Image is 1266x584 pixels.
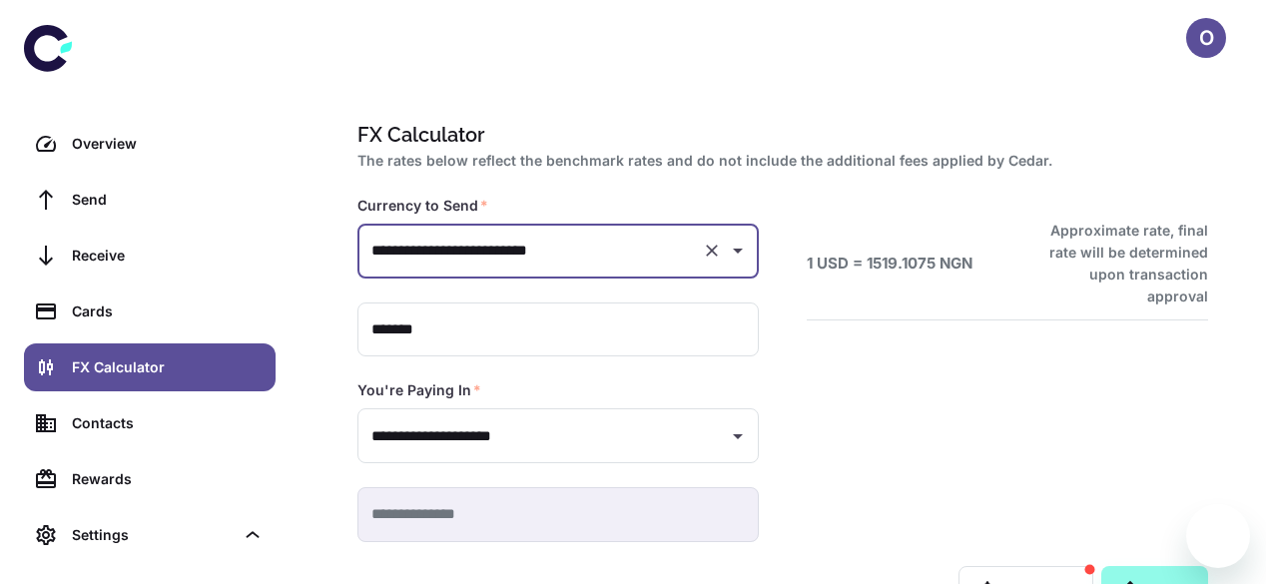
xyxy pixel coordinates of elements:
button: Open [724,422,752,450]
a: Receive [24,232,276,280]
iframe: Button to launch messaging window [1186,504,1250,568]
div: Settings [72,524,234,546]
div: Overview [72,133,264,155]
label: You're Paying In [357,380,481,400]
a: Contacts [24,399,276,447]
button: Clear [698,237,726,265]
button: Open [724,237,752,265]
div: Contacts [72,412,264,434]
a: Overview [24,120,276,168]
a: FX Calculator [24,343,276,391]
h6: 1 USD = 1519.1075 NGN [807,253,972,276]
div: Receive [72,245,264,267]
div: Send [72,189,264,211]
label: Currency to Send [357,196,488,216]
div: Cards [72,300,264,322]
h1: FX Calculator [357,120,1200,150]
div: Rewards [72,468,264,490]
h6: Approximate rate, final rate will be determined upon transaction approval [1027,220,1208,307]
a: Cards [24,288,276,335]
a: Rewards [24,455,276,503]
div: Settings [24,511,276,559]
a: Send [24,176,276,224]
div: FX Calculator [72,356,264,378]
button: O [1186,18,1226,58]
